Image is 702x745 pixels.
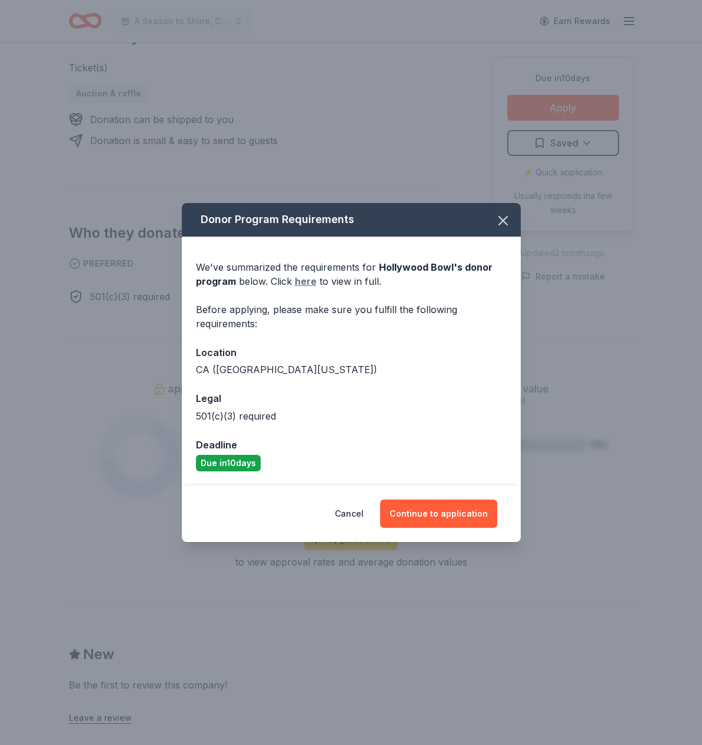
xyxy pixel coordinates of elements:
button: Continue to application [380,500,497,528]
div: Donor Program Requirements [182,203,521,237]
div: 501(c)(3) required [196,409,507,423]
div: Due in 10 days [196,455,261,471]
div: Location [196,345,507,360]
div: CA ([GEOGRAPHIC_DATA][US_STATE]) [196,362,507,377]
div: We've summarized the requirements for below. Click to view in full. [196,260,507,288]
div: Before applying, please make sure you fulfill the following requirements: [196,302,507,331]
a: here [295,274,317,288]
div: Legal [196,391,507,406]
div: Deadline [196,437,507,453]
button: Cancel [335,500,364,528]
